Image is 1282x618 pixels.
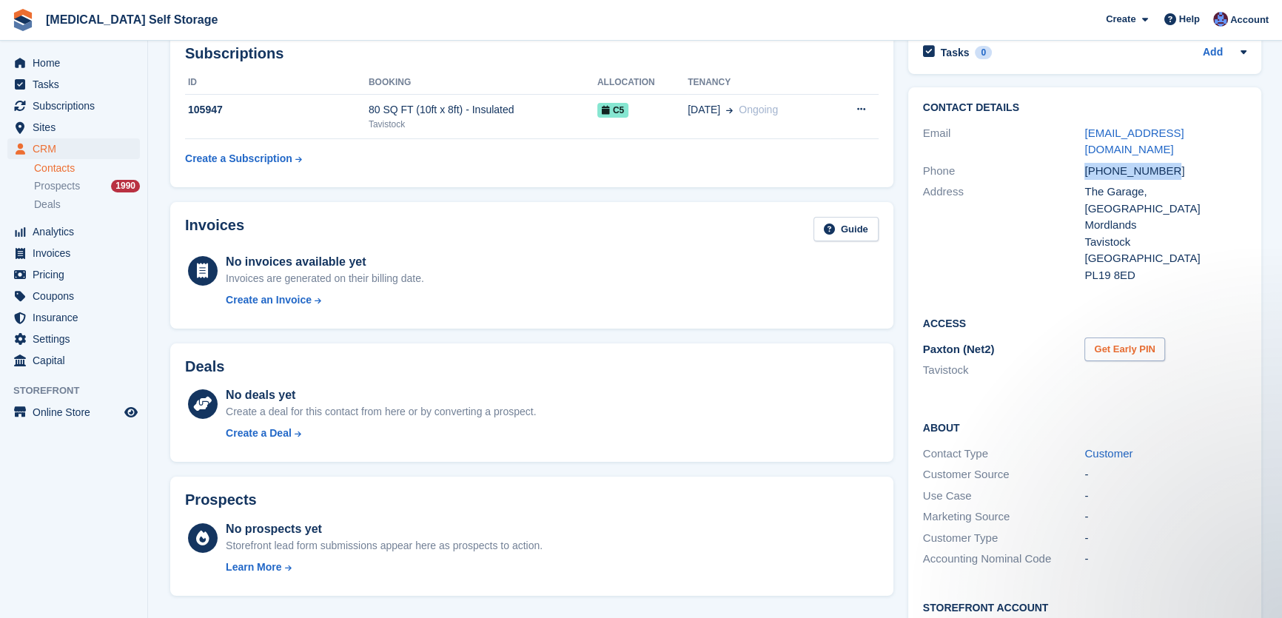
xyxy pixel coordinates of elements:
span: Analytics [33,221,121,242]
div: Phone [923,163,1085,180]
a: Contacts [34,161,140,175]
div: Invoices are generated on their billing date. [226,271,424,286]
div: - [1084,551,1246,568]
h2: Contact Details [923,102,1246,114]
span: Coupons [33,286,121,306]
h2: Access [923,315,1246,330]
a: Preview store [122,403,140,421]
div: Contact Type [923,446,1085,463]
a: Create a Deal [226,426,536,441]
div: - [1084,530,1246,547]
a: Guide [813,217,879,241]
div: - [1084,508,1246,525]
div: Tavistock [1084,234,1246,251]
div: No deals yet [226,386,536,404]
span: C5 [597,103,628,118]
h2: Storefront Account [923,599,1246,614]
a: Create a Subscription [185,145,302,172]
div: PL19 8ED [1084,267,1246,284]
span: CRM [33,138,121,159]
div: Customer Type [923,530,1085,547]
div: - [1084,488,1246,505]
a: menu [7,95,140,116]
a: Prospects 1990 [34,178,140,194]
span: Tasks [33,74,121,95]
span: Help [1179,12,1200,27]
img: stora-icon-8386f47178a22dfd0bd8f6a31ec36ba5ce8667c1dd55bd0f319d3a0aa187defe.svg [12,9,34,31]
div: Marketing Source [923,508,1085,525]
div: - [1084,466,1246,483]
a: menu [7,307,140,328]
a: Learn More [226,560,543,575]
a: menu [7,221,140,242]
li: Tavistock [923,362,1085,379]
th: Booking [369,71,597,95]
div: Accounting Nominal Code [923,551,1085,568]
div: Address [923,184,1085,283]
div: No prospects yet [226,520,543,538]
div: Customer Source [923,466,1085,483]
span: Online Store [33,402,121,423]
span: Deals [34,198,61,212]
span: Sites [33,117,121,138]
a: [MEDICAL_DATA] Self Storage [40,7,224,32]
span: Home [33,53,121,73]
div: [GEOGRAPHIC_DATA] [1084,250,1246,267]
div: 1990 [111,180,140,192]
div: Learn More [226,560,281,575]
th: Allocation [597,71,688,95]
h2: Tasks [941,46,970,59]
span: Ongoing [739,104,778,115]
div: Create a Subscription [185,151,292,167]
a: Customer [1084,447,1132,460]
a: menu [7,243,140,263]
div: Tavistock [369,118,597,131]
span: Create [1106,12,1135,27]
a: Deals [34,197,140,212]
span: [DATE] [688,102,720,118]
div: 105947 [185,102,369,118]
a: menu [7,286,140,306]
a: menu [7,138,140,159]
a: menu [7,402,140,423]
span: Insurance [33,307,121,328]
div: [PHONE_NUMBER] [1084,163,1246,180]
div: Create an Invoice [226,292,312,308]
span: Pricing [33,264,121,285]
span: Prospects [34,179,80,193]
a: menu [7,53,140,73]
h2: Subscriptions [185,45,879,62]
a: menu [7,329,140,349]
span: Subscriptions [33,95,121,116]
div: Email [923,125,1085,158]
a: Add [1203,44,1223,61]
h2: Prospects [185,491,257,508]
span: Settings [33,329,121,349]
div: 80 SQ FT (10ft x 8ft) - Insulated [369,102,597,118]
a: [EMAIL_ADDRESS][DOMAIN_NAME] [1084,127,1184,156]
div: No invoices available yet [226,253,424,271]
button: Get Early PIN [1084,337,1164,362]
div: The Garage, [GEOGRAPHIC_DATA] [1084,184,1246,217]
span: Paxton (Net2) [923,343,995,355]
a: menu [7,117,140,138]
span: Storefront [13,383,147,398]
h2: Invoices [185,217,244,241]
span: Account [1230,13,1269,27]
div: Use Case [923,488,1085,505]
div: Create a deal for this contact from here or by converting a prospect. [226,404,536,420]
a: menu [7,74,140,95]
span: Capital [33,350,121,371]
a: menu [7,264,140,285]
span: Invoices [33,243,121,263]
th: Tenancy [688,71,830,95]
a: menu [7,350,140,371]
div: 0 [975,46,992,59]
a: Create an Invoice [226,292,424,308]
h2: About [923,420,1246,434]
h2: Deals [185,358,224,375]
th: ID [185,71,369,95]
div: Create a Deal [226,426,292,441]
div: Storefront lead form submissions appear here as prospects to action. [226,538,543,554]
img: Helen Walker [1213,12,1228,27]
